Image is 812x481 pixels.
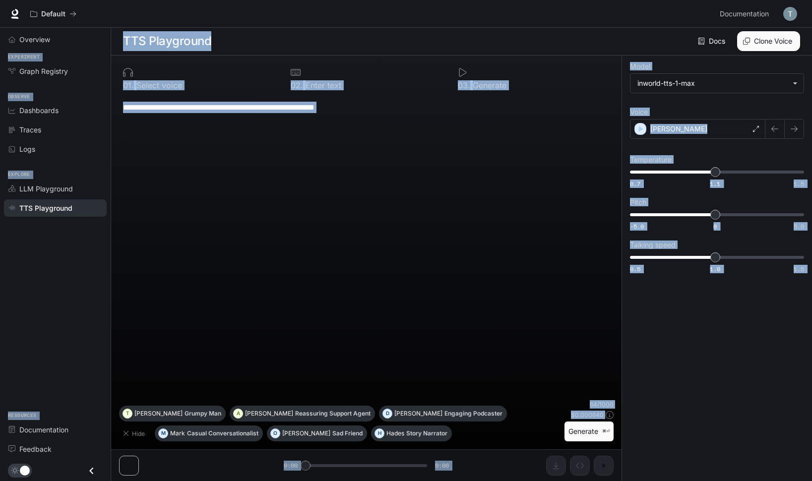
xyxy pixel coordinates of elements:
div: inworld-tts-1-max [630,74,804,93]
p: Reassuring Support Agent [295,411,371,417]
button: HHadesStory Narrator [371,425,452,441]
div: D [383,406,392,421]
div: M [159,425,168,441]
p: Talking speed [630,241,676,248]
span: 1.5 [794,265,804,273]
p: $ 0.000640 [571,411,604,419]
span: Overview [19,34,50,45]
a: TTS Playground [4,199,107,217]
a: Traces [4,121,107,138]
span: Feedback [19,444,52,454]
p: Casual Conversationalist [187,430,258,436]
span: Documentation [19,424,68,435]
span: TTS Playground [19,203,72,213]
button: All workspaces [26,4,81,24]
a: Docs [696,31,729,51]
div: T [123,406,132,421]
p: Mark [170,430,185,436]
p: Engaging Podcaster [444,411,502,417]
button: Close drawer [80,461,103,481]
a: Feedback [4,440,107,458]
a: Overview [4,31,107,48]
button: Clone Voice [737,31,800,51]
a: Dashboards [4,102,107,119]
span: 1.0 [710,265,720,273]
button: O[PERSON_NAME]Sad Friend [267,425,367,441]
a: Documentation [716,4,776,24]
a: Graph Registry [4,62,107,80]
img: User avatar [783,7,797,21]
p: 0 1 . [123,81,134,89]
p: Model [630,63,650,70]
button: User avatar [780,4,800,24]
p: Sad Friend [332,430,363,436]
span: Documentation [720,8,769,20]
p: Grumpy Man [185,411,221,417]
p: Pitch [630,199,646,206]
h1: TTS Playground [123,31,211,51]
button: Hide [119,425,151,441]
p: 64 / 1000 [590,400,614,409]
span: Traces [19,124,41,135]
p: Story Narrator [406,430,447,436]
span: Dark mode toggle [20,465,30,476]
p: Select voice [134,81,182,89]
p: Default [41,10,65,18]
a: LLM Playground [4,180,107,197]
span: Graph Registry [19,66,68,76]
button: Generate⌘⏎ [564,421,614,442]
p: Temperature [630,156,672,163]
span: 1.5 [794,180,804,188]
a: Logs [4,140,107,158]
p: Generate [470,81,506,89]
button: D[PERSON_NAME]Engaging Podcaster [379,406,507,421]
p: [PERSON_NAME] [650,124,707,134]
p: [PERSON_NAME] [245,411,293,417]
p: Voice [630,109,648,116]
span: 0 [713,222,717,231]
p: [PERSON_NAME] [134,411,183,417]
span: -5.0 [630,222,644,231]
div: A [234,406,243,421]
span: Dashboards [19,105,59,116]
button: A[PERSON_NAME]Reassuring Support Agent [230,406,375,421]
button: T[PERSON_NAME]Grumpy Man [119,406,226,421]
button: MMarkCasual Conversationalist [155,425,263,441]
p: Enter text [303,81,341,89]
div: H [375,425,384,441]
span: 0.7 [630,180,640,188]
a: Documentation [4,421,107,438]
p: 0 3 . [458,81,470,89]
div: inworld-tts-1-max [637,78,788,88]
p: [PERSON_NAME] [282,430,330,436]
span: Logs [19,144,35,154]
span: 0.5 [630,265,640,273]
p: [PERSON_NAME] [394,411,442,417]
span: 5.0 [794,222,804,231]
span: LLM Playground [19,183,73,194]
p: 0 2 . [291,81,303,89]
p: Hades [386,430,404,436]
span: 1.1 [710,180,720,188]
div: O [271,425,280,441]
p: ⌘⏎ [602,428,610,434]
